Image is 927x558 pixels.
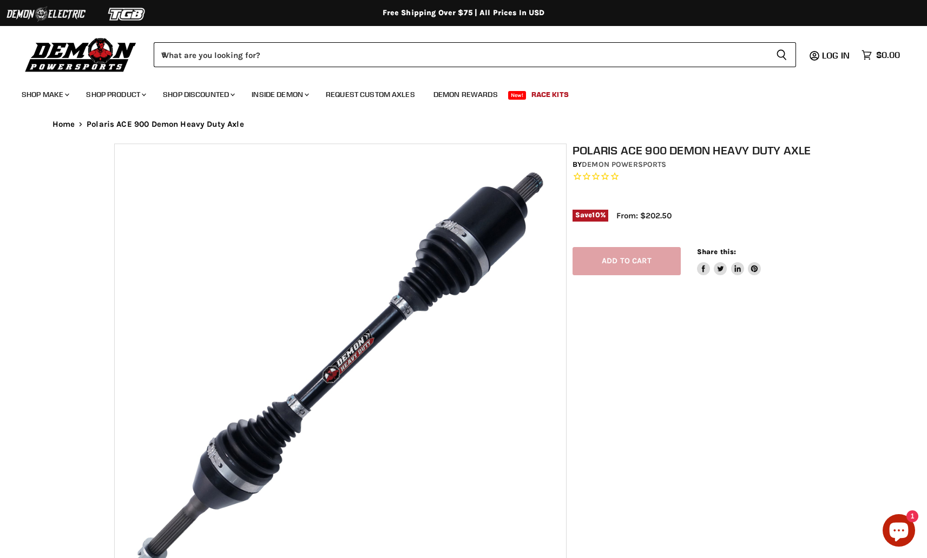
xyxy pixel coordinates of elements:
nav: Breadcrumbs [31,120,897,129]
span: Share this: [697,248,736,256]
img: Demon Powersports [22,35,140,74]
button: Search [767,42,796,67]
a: Home [52,120,75,129]
aside: Share this: [697,247,761,276]
a: Demon Rewards [425,83,506,106]
span: $0.00 [876,50,900,60]
span: Polaris ACE 900 Demon Heavy Duty Axle [87,120,244,129]
ul: Main menu [14,79,897,106]
a: Shop Make [14,83,76,106]
img: Demon Electric Logo 2 [5,4,87,24]
a: Shop Product [78,83,153,106]
h1: Polaris ACE 900 Demon Heavy Duty Axle [573,144,819,157]
a: Log in [817,50,856,60]
span: 10 [592,211,600,219]
a: Inside Demon [244,83,315,106]
span: New! [508,91,527,100]
input: When autocomplete results are available use up and down arrows to review and enter to select [154,42,767,67]
a: $0.00 [856,47,905,63]
form: Product [154,42,796,67]
span: From: $202.50 [616,211,672,220]
img: TGB Logo 2 [87,4,168,24]
div: Free Shipping Over $75 | All Prices In USD [31,8,897,18]
inbox-online-store-chat: Shopify online store chat [879,514,918,549]
a: Request Custom Axles [318,83,423,106]
a: Race Kits [523,83,577,106]
span: Save % [573,210,608,222]
a: Shop Discounted [155,83,241,106]
a: Demon Powersports [582,160,666,169]
span: Rated 0.0 out of 5 stars 0 reviews [573,171,819,183]
span: Log in [822,50,850,61]
div: by [573,159,819,171]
